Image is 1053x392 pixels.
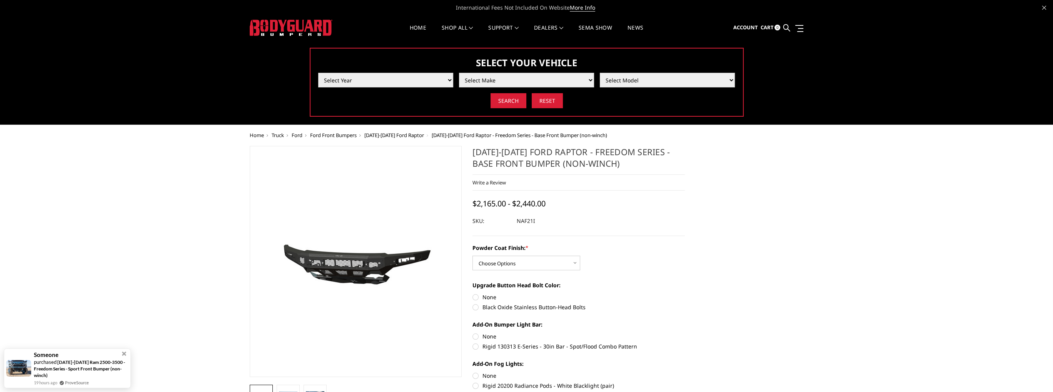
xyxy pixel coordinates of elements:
[34,352,58,358] span: Someone
[310,132,357,139] a: Ford Front Bumpers
[517,214,535,228] dd: NAF21I
[472,214,511,228] dt: SKU:
[472,244,685,252] label: Powder Coat Finish:
[733,24,758,31] span: Account
[472,293,685,301] label: None
[6,360,31,377] img: provesource social proof notification image
[472,179,506,186] a: Write a Review
[774,25,780,30] span: 0
[472,382,685,390] label: Rigid 20200 Radiance Pods - White Blacklight (pair)
[472,372,685,380] label: None
[472,281,685,289] label: Upgrade Button Head Bolt Color:
[472,320,685,328] label: Add-On Bumper Light Bar:
[250,146,462,377] a: 2021-2025 Ford Raptor - Freedom Series - Base Front Bumper (non-winch)
[579,25,612,40] a: SEMA Show
[1015,355,1053,392] iframe: Chat Widget
[472,198,546,209] span: $2,165.00 - $2,440.00
[532,93,563,108] input: Reset
[364,132,424,139] a: [DATE]-[DATE] Ford Raptor
[318,73,453,87] select: Please select the value from list.
[272,132,284,139] a: Truck
[318,56,735,69] h3: Select Your Vehicle
[570,4,595,12] a: More Info
[760,24,773,31] span: Cart
[250,132,264,139] a: Home
[534,25,563,40] a: Dealers
[472,303,685,311] label: Black Oxide Stainless Button-Head Bolts
[34,379,57,386] span: 19 hours ago
[472,360,685,368] label: Add-On Fog Lights:
[472,342,685,350] label: Rigid 130313 E-Series - 30in Bar - Spot/Flood Combo Pattern
[472,146,685,175] h1: [DATE]-[DATE] Ford Raptor - Freedom Series - Base Front Bumper (non-winch)
[410,25,426,40] a: Home
[442,25,473,40] a: shop all
[760,17,780,38] a: Cart 0
[432,132,607,139] span: [DATE]-[DATE] Ford Raptor - Freedom Series - Base Front Bumper (non-winch)
[472,332,685,340] label: None
[292,132,302,139] a: Ford
[627,25,643,40] a: News
[34,359,57,365] span: purchased
[34,359,125,378] a: [DATE]-[DATE] Ram 2500-3500 - Freedom Series - Sport Front Bumper (non-winch)
[733,17,758,38] a: Account
[65,379,89,386] a: ProveSource
[250,20,332,36] img: BODYGUARD BUMPERS
[459,73,594,87] select: Please select the value from list.
[488,25,519,40] a: Support
[491,93,526,108] input: Search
